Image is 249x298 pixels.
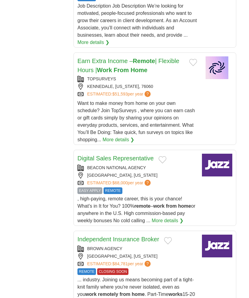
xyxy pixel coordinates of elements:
[77,83,197,90] div: KENNEDALE, [US_STATE], 76060
[120,292,131,297] strong: from
[112,92,128,96] span: $51,593
[77,268,96,275] span: REMOTE
[77,39,109,46] a: More details ❯
[77,101,195,142] span: Want to make money from home on your own schedule? Join TopSurveys , where you can earn cash or g...
[145,180,151,186] span: ?
[77,196,195,223] span: , high-paying, remote career, this is your chance! What’s in It for You? 100% – or anywhere in th...
[87,180,152,186] a: ESTIMATED:$68,000per year?
[133,58,155,64] strong: Remote
[202,56,232,79] img: Company logo
[112,261,128,266] span: $84,781
[152,217,184,224] a: More details ❯
[145,91,151,97] span: ?
[77,172,197,179] div: [GEOGRAPHIC_DATA], [US_STATE]
[145,261,151,267] span: ?
[132,292,145,297] strong: home
[77,187,102,194] span: EASY APPLY
[77,236,159,243] a: Independent Insurance Broker
[114,67,129,73] strong: From
[131,67,148,73] strong: Home
[159,156,166,163] button: Add to favorite jobs
[189,59,197,66] button: Add to favorite jobs
[77,155,154,162] a: Digital Sales Representative
[153,203,165,209] strong: work
[77,3,197,38] span: Job Description Job Description We’re looking for motivated, people-focused professionals who wan...
[104,187,122,194] span: REMOTE
[87,261,152,267] a: ESTIMATED:$84,781per year?
[202,235,232,257] img: Company logo
[164,237,172,244] button: Add to favorite jobs
[97,67,112,73] strong: Work
[77,246,197,252] div: BROWN AGENCY
[97,268,128,275] span: CLOSING SOON
[98,292,118,297] strong: remotely
[178,203,191,209] strong: home
[77,76,197,82] div: TOPSURVEYS
[112,180,128,185] span: $68,000
[85,292,97,297] strong: work
[169,292,182,297] strong: works
[166,203,177,209] strong: from
[77,253,197,259] div: [GEOGRAPHIC_DATA], [US_STATE]
[87,91,152,97] a: ESTIMATED:$51,593per year?
[202,154,232,176] img: Company logo
[103,136,135,143] a: More details ❯
[77,165,197,171] div: BEACON NATIONAL AGENCY
[134,203,150,209] strong: remote
[77,58,179,73] a: Earn Extra Income –Remote| Flexible Hours |Work From Home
